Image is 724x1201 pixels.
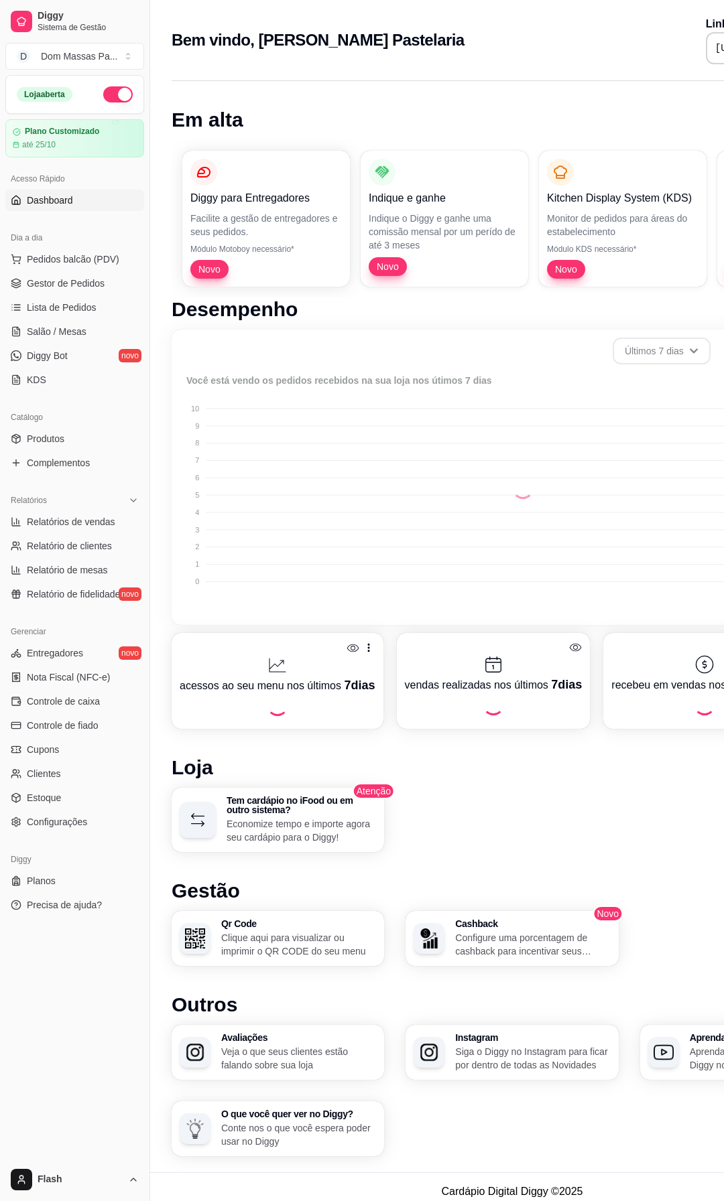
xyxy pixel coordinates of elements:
[539,151,707,287] button: Kitchen Display System (KDS)Monitor de pedidos para áreas do estabelecimentoMódulo KDS necessário...
[5,227,144,249] div: Dia a dia
[221,931,376,958] p: Clique aqui para visualizar ou imprimir o QR CODE do seu menu
[5,642,144,664] a: Entregadoresnovo
[27,767,61,780] span: Clientes
[5,407,144,428] div: Catálogo
[5,273,144,294] a: Gestor de Pedidos
[27,515,115,528] span: Relatórios de vendas
[103,86,133,102] button: Alterar Status
[613,338,711,364] button: Últimos 7 dias
[406,911,618,966] button: CashbackCashbackConfigure uma porcentagem de cashback para incentivar seus clientes a comprarem e...
[27,349,68,362] span: Diggy Bot
[361,151,528,287] button: Indique e ganheIndique o Diggy e ganhe uma comissão mensal por um perído de até 3 mesesNovo
[455,1033,610,1042] h3: Instagram
[227,817,376,844] p: Economize tempo e importe agora seu cardápio para o Diggy!
[172,1025,384,1080] button: AvaliaçõesAvaliaçõesVeja o que seus clientes estão falando sobre sua loja
[185,1042,205,1062] img: Avaliações
[654,1042,674,1062] img: Aprenda a usar
[5,190,144,211] a: Dashboard
[172,911,384,966] button: Qr CodeQr CodeClique aqui para visualizar ou imprimir o QR CODE do seu menu
[180,676,375,695] p: acessos ao seu menu nos últimos
[512,478,534,499] div: Loading
[369,212,520,252] p: Indique o Diggy e ganhe uma comissão mensal por um perído de até 3 meses
[27,670,110,684] span: Nota Fiscal (NFC-e)
[27,743,59,756] span: Cupons
[27,301,97,314] span: Lista de Pedidos
[547,244,699,255] p: Módulo KDS necessário*
[17,87,72,102] div: Loja aberta
[5,870,144,892] a: Planos
[27,646,83,660] span: Entregadores
[195,577,199,585] tspan: 0
[195,526,199,534] tspan: 3
[547,212,699,238] p: Monitor de pedidos para áreas do estabelecimento
[419,928,439,948] img: Cashback
[27,325,86,338] span: Salão / Mesas
[5,452,144,474] a: Complementos
[27,815,87,829] span: Configurações
[5,691,144,712] a: Controle de caixa
[195,560,199,568] tspan: 1
[369,190,520,206] p: Indique e ganhe
[483,694,504,715] div: Loading
[5,511,144,533] a: Relatórios de vendas
[221,1033,376,1042] h3: Avaliações
[27,587,120,601] span: Relatório de fidelidade
[5,559,144,581] a: Relatório de mesas
[344,679,375,692] span: 7 dias
[5,787,144,808] a: Estoque
[27,194,73,207] span: Dashboard
[195,491,199,499] tspan: 5
[190,212,342,238] p: Facilite a gestão de entregadores e seus pedidos.
[455,931,610,958] p: Configure uma porcentagem de cashback para incentivar seus clientes a comprarem em sua loja
[190,190,342,206] p: Diggy para Entregadores
[41,50,117,63] div: Dom Massas Pa ...
[5,345,144,366] a: Diggy Botnovo
[185,928,205,948] img: Qr Code
[371,260,404,273] span: Novo
[27,695,100,708] span: Controle de caixa
[5,535,144,557] a: Relatório de clientes
[191,405,199,413] tspan: 10
[5,1163,144,1196] button: Flash
[27,253,119,266] span: Pedidos balcão (PDV)
[38,1174,123,1186] span: Flash
[27,456,90,470] span: Complementos
[221,1109,376,1119] h3: O que você quer ver no Diggy?
[5,297,144,318] a: Lista de Pedidos
[195,456,199,464] tspan: 7
[5,43,144,70] button: Select a team
[195,422,199,430] tspan: 9
[195,508,199,516] tspan: 4
[5,621,144,642] div: Gerenciar
[27,373,46,386] span: KDS
[5,763,144,784] a: Clientes
[5,321,144,342] a: Salão / Mesas
[27,719,99,732] span: Controle de fiado
[5,849,144,870] div: Diggy
[593,906,623,922] span: Novo
[419,1042,439,1062] img: Instagram
[694,694,715,715] div: Loading
[5,369,144,391] a: KDS
[185,1119,205,1139] img: O que você quer ver no Diggy?
[550,263,583,276] span: Novo
[25,127,99,137] article: Plano Customizado
[551,678,582,691] span: 7 dias
[38,10,139,22] span: Diggy
[5,811,144,833] a: Configurações
[5,739,144,760] a: Cupons
[27,791,61,804] span: Estoque
[22,139,56,150] article: até 25/10
[190,244,342,255] p: Módulo Motoboy necessário*
[267,695,288,716] div: Loading
[5,715,144,736] a: Controle de fiado
[455,919,610,928] h3: Cashback
[406,1025,618,1080] button: InstagramInstagramSiga o Diggy no Instagram para ficar por dentro de todas as Novidades
[5,168,144,190] div: Acesso Rápido
[455,1045,610,1072] p: Siga o Diggy no Instagram para ficar por dentro de todas as Novidades
[27,539,112,553] span: Relatório de clientes
[17,50,30,63] span: D
[195,543,199,551] tspan: 2
[227,796,376,815] h3: Tem cardápio no iFood ou em outro sistema?
[27,898,102,912] span: Precisa de ajuda?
